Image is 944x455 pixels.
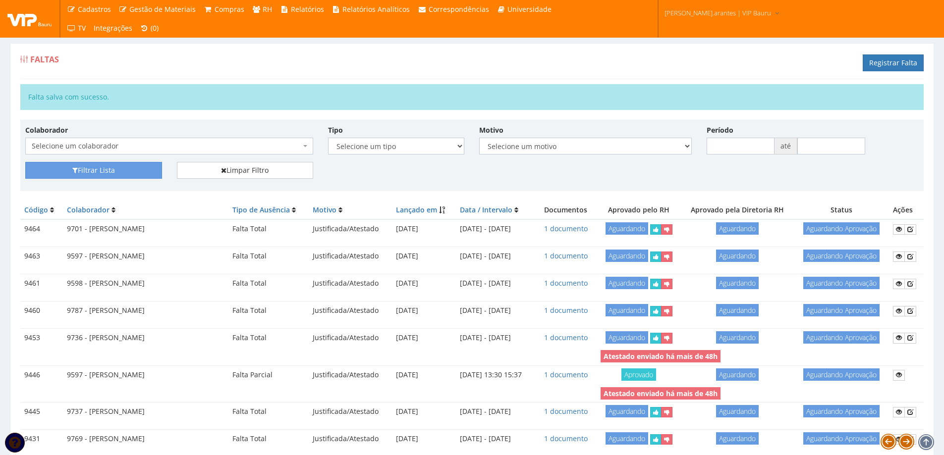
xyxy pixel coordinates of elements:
[228,219,309,239] td: Falta Total
[803,277,880,289] span: Aguardando Aprovação
[460,205,512,214] a: Data / Intervalo
[716,250,759,262] span: Aguardando
[20,84,924,110] div: Falta salva com sucesso.
[20,365,63,384] td: 9446
[309,219,392,239] td: Justificada/Atestado
[94,23,132,33] span: Integrações
[456,328,535,347] td: [DATE] - [DATE]
[794,201,889,219] th: Status
[63,247,228,266] td: 9597 - [PERSON_NAME]
[63,301,228,320] td: 9787 - [PERSON_NAME]
[67,205,110,214] a: Colaborador
[232,205,290,214] a: Tipo de Ausência
[25,162,162,179] button: Filtrar Lista
[716,405,759,417] span: Aguardando
[78,4,111,14] span: Cadastros
[803,222,880,235] span: Aguardando Aprovação
[392,274,456,293] td: [DATE]
[78,23,86,33] span: TV
[544,333,588,342] a: 1 documento
[177,162,314,179] a: Limpar Filtro
[544,434,588,443] a: 1 documento
[309,430,392,449] td: Justificada/Atestado
[456,430,535,449] td: [DATE] - [DATE]
[228,403,309,421] td: Falta Total
[716,432,759,445] span: Aguardando
[263,4,272,14] span: RH
[456,274,535,293] td: [DATE] - [DATE]
[63,403,228,421] td: 9737 - [PERSON_NAME]
[313,205,336,214] a: Motivo
[544,278,588,288] a: 1 documento
[606,432,648,445] span: Aguardando
[803,432,880,445] span: Aguardando Aprovação
[20,219,63,239] td: 9464
[215,4,244,14] span: Compras
[228,365,309,384] td: Falta Parcial
[803,368,880,381] span: Aguardando Aprovação
[309,247,392,266] td: Justificada/Atestado
[20,247,63,266] td: 9463
[228,301,309,320] td: Falta Total
[392,247,456,266] td: [DATE]
[544,251,588,260] a: 1 documento
[456,247,535,266] td: [DATE] - [DATE]
[25,138,313,154] span: Selecione um colaborador
[309,301,392,320] td: Justificada/Atestado
[889,201,924,219] th: Ações
[803,250,880,262] span: Aguardando Aprovação
[863,54,924,71] a: Registrar Falta
[63,274,228,293] td: 9598 - [PERSON_NAME]
[136,19,163,38] a: (0)
[680,201,794,219] th: Aprovado pela Diretoria RH
[392,403,456,421] td: [DATE]
[63,219,228,239] td: 9701 - [PERSON_NAME]
[309,274,392,293] td: Justificada/Atestado
[606,405,648,417] span: Aguardando
[456,219,535,239] td: [DATE] - [DATE]
[544,370,588,379] a: 1 documento
[456,301,535,320] td: [DATE] - [DATE]
[90,19,136,38] a: Integrações
[63,430,228,449] td: 9769 - [PERSON_NAME]
[309,403,392,421] td: Justificada/Atestado
[228,274,309,293] td: Falta Total
[429,4,489,14] span: Correspondências
[535,201,597,219] th: Documentos
[803,304,880,316] span: Aguardando Aprovação
[20,301,63,320] td: 9460
[392,430,456,449] td: [DATE]
[716,368,759,381] span: Aguardando
[30,54,59,65] span: Faltas
[665,8,771,18] span: [PERSON_NAME].arantes | VIP Bauru
[32,141,301,151] span: Selecione um colaborador
[20,430,63,449] td: 9431
[63,328,228,347] td: 9736 - [PERSON_NAME]
[63,19,90,38] a: TV
[604,352,718,361] strong: Atestado enviado há mais de 48h
[606,277,648,289] span: Aguardando
[392,219,456,239] td: [DATE]
[7,11,52,26] img: logo
[716,331,759,344] span: Aguardando
[479,125,503,135] label: Motivo
[24,205,48,214] a: Código
[716,304,759,316] span: Aguardando
[228,247,309,266] td: Falta Total
[342,4,410,14] span: Relatórios Analíticos
[151,23,159,33] span: (0)
[309,328,392,347] td: Justificada/Atestado
[20,274,63,293] td: 9461
[544,224,588,233] a: 1 documento
[621,368,656,381] span: Aprovado
[228,430,309,449] td: Falta Total
[392,328,456,347] td: [DATE]
[803,331,880,344] span: Aguardando Aprovação
[309,365,392,384] td: Justificada/Atestado
[20,403,63,421] td: 9445
[775,138,797,154] span: até
[707,125,733,135] label: Período
[544,406,588,416] a: 1 documento
[25,125,68,135] label: Colaborador
[606,304,648,316] span: Aguardando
